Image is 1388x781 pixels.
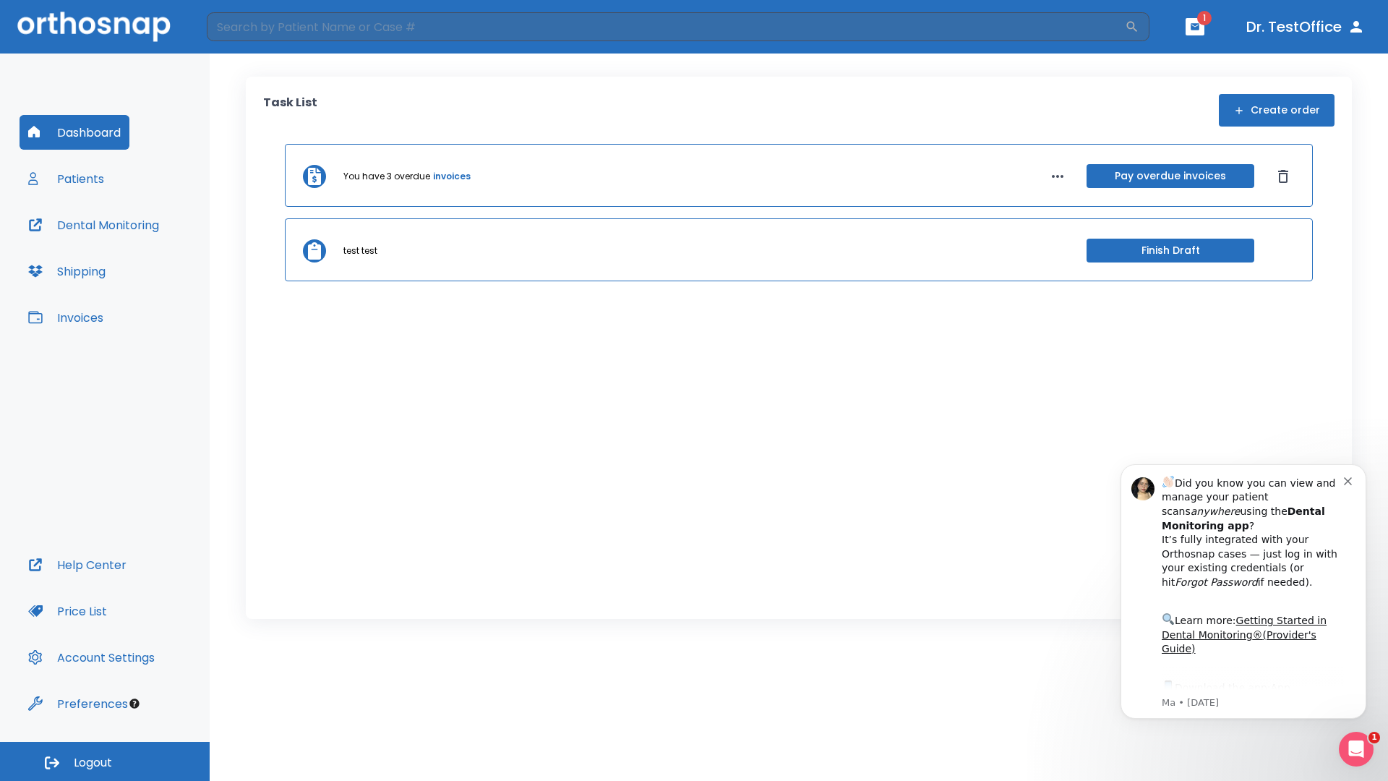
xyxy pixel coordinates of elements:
[17,12,171,41] img: Orthosnap
[20,640,163,675] button: Account Settings
[20,254,114,289] button: Shipping
[20,208,168,242] button: Dental Monitoring
[1087,164,1254,188] button: Pay overdue invoices
[20,161,113,196] button: Patients
[343,244,377,257] p: test test
[263,94,317,127] p: Task List
[1339,732,1374,767] iframe: Intercom live chat
[433,170,471,183] a: invoices
[20,300,112,335] button: Invoices
[1219,94,1335,127] button: Create order
[74,755,112,771] span: Logout
[1087,239,1254,263] button: Finish Draft
[1197,11,1212,25] span: 1
[1099,446,1388,774] iframe: Intercom notifications message
[128,697,141,710] div: Tooltip anchor
[343,170,430,183] p: You have 3 overdue
[1272,165,1295,188] button: Dismiss
[20,115,129,150] button: Dashboard
[20,594,116,628] button: Price List
[1241,14,1371,40] button: Dr. TestOffice
[20,686,137,721] button: Preferences
[207,12,1125,41] input: Search by Patient Name or Case #
[20,547,135,582] button: Help Center
[1368,732,1380,743] span: 1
